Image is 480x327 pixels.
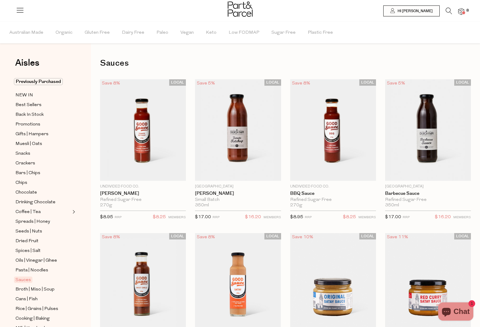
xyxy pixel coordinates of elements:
[15,150,71,157] a: Snacks
[195,184,281,189] p: [GEOGRAPHIC_DATA]
[195,79,281,181] img: Tomato Ketchup
[290,79,312,88] div: Save 8%
[15,257,57,264] span: Oils | Vinegar | Ghee
[15,305,71,313] a: Rice | Grains | Pulses
[15,296,38,303] span: Cans | Fish
[453,216,471,219] small: MEMBERS
[454,79,471,86] span: LOCAL
[396,9,433,14] span: Hi [PERSON_NAME]
[15,78,71,85] a: Previously Purchased
[15,305,58,313] span: Rice | Grains | Pulses
[458,8,464,15] a: 8
[15,237,71,245] a: Dried Fruit
[465,8,470,13] span: 8
[308,22,333,43] span: Plastic Free
[15,286,55,293] span: Broth | Miso | Soup
[195,79,217,88] div: Save 5%
[290,215,303,219] span: $8.95
[15,208,71,216] a: Coffee | Tea
[385,233,410,241] div: Save 11%
[85,22,110,43] span: Gluten Free
[15,150,30,157] span: Snacks
[180,22,194,43] span: Vegan
[15,160,35,167] span: Crackers
[15,92,33,99] span: NEW IN
[169,79,186,86] span: LOCAL
[15,315,50,322] span: Cooking | Baking
[290,197,376,203] div: Refined Sugar Free
[385,191,471,196] a: Barbecue Sauce
[436,302,475,322] inbox-online-store-chat: Shopify online store chat
[15,276,71,284] a: Sauces
[228,2,253,17] img: Part&Parcel
[15,257,71,264] a: Oils | Vinegar | Ghee
[100,203,112,208] span: 270g
[15,238,39,245] span: Dried Fruit
[245,213,261,221] span: $16.20
[15,286,71,293] a: Broth | Miso | Soup
[359,79,376,86] span: LOCAL
[15,140,71,148] a: Muesli | Oats
[206,22,217,43] span: Keto
[15,169,71,177] a: Bars | Chips
[383,5,440,16] a: Hi [PERSON_NAME]
[15,315,71,322] a: Cooking | Baking
[100,79,186,181] img: Tomato Ketchup
[15,189,37,196] span: Chocolate
[15,295,71,303] a: Cans | Fish
[169,233,186,239] span: LOCAL
[100,79,122,88] div: Save 8%
[305,216,312,219] small: RRP
[264,79,281,86] span: LOCAL
[15,267,48,274] span: Pasta | Noodles
[385,79,407,88] div: Save 5%
[195,215,211,219] span: $17.00
[271,22,296,43] span: Sugar Free
[290,79,376,181] img: BBQ Sauce
[15,121,71,128] a: Promotions
[15,267,71,274] a: Pasta | Noodles
[435,213,451,221] span: $16.20
[213,216,220,219] small: RRP
[9,22,43,43] span: Australian Made
[343,213,356,221] span: $8.25
[100,56,471,70] h1: Sauces
[15,91,71,99] a: NEW IN
[15,140,42,148] span: Muesli | Oats
[100,215,113,219] span: $8.95
[15,131,49,138] span: Gifts | Hampers
[153,213,166,221] span: $8.25
[359,233,376,239] span: LOCAL
[122,22,144,43] span: Dairy Free
[264,233,281,239] span: LOCAL
[14,277,32,283] span: Sauces
[15,228,71,235] a: Seeds | Nuts
[15,111,71,119] a: Back In Stock
[15,102,42,109] span: Best Sellers
[14,78,63,85] span: Previously Purchased
[290,184,376,189] p: Undivided Food Co.
[15,179,71,187] a: Chips
[385,197,471,203] div: Refined Sugar Free
[15,111,44,119] span: Back In Stock
[454,233,471,239] span: LOCAL
[195,233,217,241] div: Save 8%
[290,191,376,196] a: BBQ Sauce
[15,208,41,216] span: Coffee | Tea
[403,216,410,219] small: RRP
[15,58,39,74] a: Aisles
[100,191,186,196] a: [PERSON_NAME]
[71,208,75,215] button: Expand/Collapse Coffee | Tea
[15,198,71,206] a: Drinking Chocolate
[15,160,71,167] a: Crackers
[15,179,27,187] span: Chips
[156,22,168,43] span: Paleo
[195,203,209,208] span: 350ml
[15,199,55,206] span: Drinking Chocolate
[100,233,122,241] div: Save 8%
[15,56,39,70] span: Aisles
[229,22,259,43] span: Low FODMAP
[115,216,122,219] small: RRP
[195,197,281,203] div: Small Batch
[168,216,186,219] small: MEMBERS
